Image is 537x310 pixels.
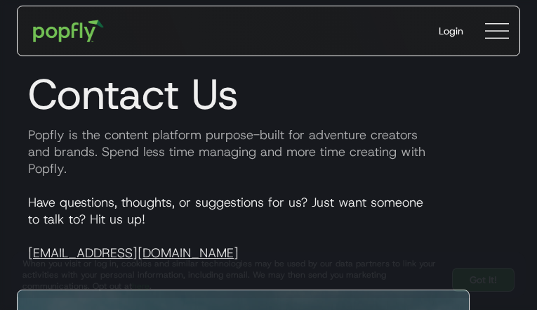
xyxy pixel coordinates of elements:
[427,13,475,49] a: Login
[17,127,520,177] p: Popfly is the content platform purpose-built for adventure creators and brands. Spend less time m...
[452,268,515,292] a: Got It!
[17,69,520,120] h1: Contact Us
[132,280,150,292] a: here
[28,245,239,261] a: [EMAIL_ADDRESS][DOMAIN_NAME]
[23,10,114,52] a: home
[439,24,463,38] div: Login
[17,194,520,261] p: Have questions, thoughts, or suggestions for us? Just want someone to talk to? Hit us up!
[22,258,441,292] div: When you visit or log in, cookies and similar technologies may be used by our data partners to li...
